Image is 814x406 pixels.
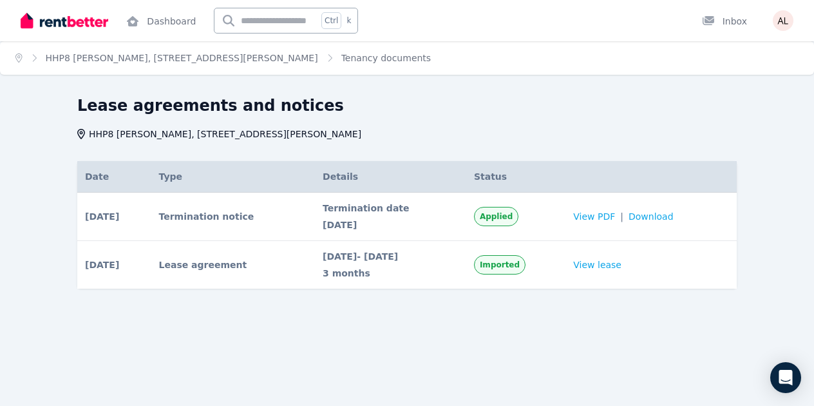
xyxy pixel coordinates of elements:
[315,161,466,193] th: Details
[85,210,119,223] span: [DATE]
[151,241,315,289] td: Lease agreement
[629,210,674,223] span: Download
[770,362,801,393] div: Open Intercom Messenger
[151,193,315,241] td: Termination notice
[323,218,459,231] span: [DATE]
[321,12,341,29] span: Ctrl
[323,250,459,263] span: [DATE] - [DATE]
[46,53,318,63] a: HHP8 [PERSON_NAME], [STREET_ADDRESS][PERSON_NAME]
[341,52,431,64] span: Tenancy documents
[480,211,513,222] span: Applied
[89,128,361,140] span: HHP8 [PERSON_NAME], [STREET_ADDRESS][PERSON_NAME]
[21,11,108,30] img: RentBetter
[77,95,344,116] h1: Lease agreements and notices
[346,15,351,26] span: k
[573,258,621,271] a: View lease
[620,210,623,223] span: |
[480,260,520,270] span: Imported
[323,202,459,215] span: Termination date
[466,161,565,193] th: Status
[151,161,315,193] th: Type
[77,161,151,193] th: Date
[573,210,615,223] span: View PDF
[85,258,119,271] span: [DATE]
[323,267,459,280] span: 3 months
[702,15,747,28] div: Inbox
[773,10,793,31] img: Adam Lambert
